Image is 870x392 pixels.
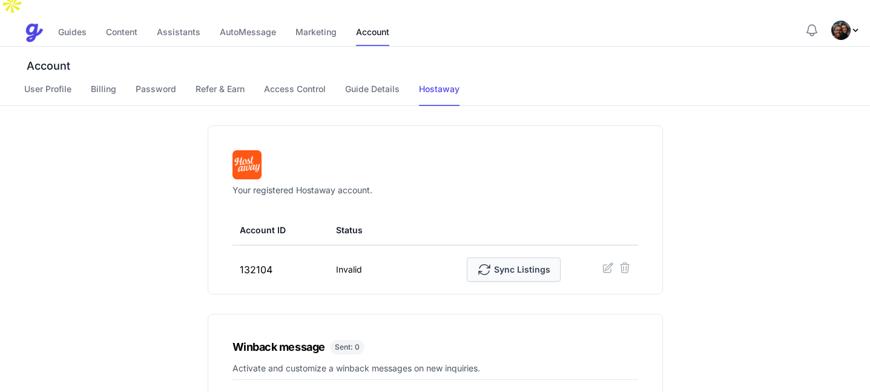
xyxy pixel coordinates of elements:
a: Access Control [264,83,326,106]
img: 3idsofojyu6u6j06bz8rmhlghd5i [831,21,851,40]
img: hostaway_logo-b1e76fb8be4f72e4a475eacb84a054b2f609e5f8fe143a7e3ba8adf884da11dc.png [232,150,262,179]
a: AutoMessage [220,20,276,46]
p: Your registered Hostaway account. [232,184,372,196]
h1: Winback message [232,339,325,355]
div: 132104 [240,262,272,277]
a: Marketing [295,20,337,46]
span: Sync Listings [477,257,550,282]
a: Account [356,20,389,46]
a: Guides [58,20,87,46]
button: Notifications [805,23,819,38]
a: Sync Listings [467,257,561,282]
span: Sent: 0 [330,340,364,354]
a: Refer & Earn [196,83,245,106]
a: Hostaway [419,83,460,106]
img: Guestive Guides [24,23,44,42]
th: Status [329,216,395,245]
a: Content [106,20,137,46]
a: Assistants [157,20,200,46]
p: Activate and customize a winback messages on new inquiries. [232,362,638,380]
a: Password [136,83,176,106]
div: Invalid [336,264,387,276]
div: Profile Menu [831,21,860,40]
a: Billing [91,83,116,106]
a: User Profile [24,83,71,106]
h3: Account [24,59,870,73]
a: Guide Details [345,83,400,106]
th: Account ID [232,216,329,245]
